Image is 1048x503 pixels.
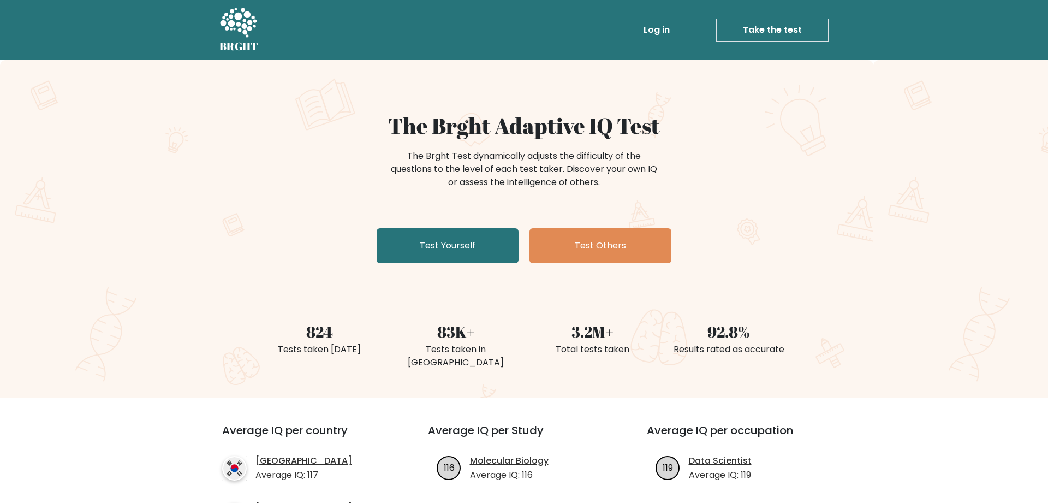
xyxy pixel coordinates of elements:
[663,461,673,474] text: 119
[470,469,549,482] p: Average IQ: 116
[222,456,247,481] img: country
[639,19,674,41] a: Log in
[258,113,790,139] h1: The Brght Adaptive IQ Test
[689,454,752,468] a: Data Scientist
[529,228,671,263] a: Test Others
[258,343,381,356] div: Tests taken [DATE]
[443,461,454,474] text: 116
[219,4,259,56] a: BRGHT
[531,320,654,343] div: 3.2M+
[255,454,352,468] a: [GEOGRAPHIC_DATA]
[428,424,621,450] h3: Average IQ per Study
[689,469,752,482] p: Average IQ: 119
[388,150,660,189] div: The Brght Test dynamically adjusts the difficulty of the questions to the level of each test take...
[667,320,790,343] div: 92.8%
[258,320,381,343] div: 824
[377,228,519,263] a: Test Yourself
[255,469,352,482] p: Average IQ: 117
[394,320,517,343] div: 83K+
[222,424,389,450] h3: Average IQ per country
[531,343,654,356] div: Total tests taken
[647,424,839,450] h3: Average IQ per occupation
[716,19,829,42] a: Take the test
[667,343,790,356] div: Results rated as accurate
[470,454,549,468] a: Molecular Biology
[219,40,259,53] h5: BRGHT
[394,343,517,369] div: Tests taken in [GEOGRAPHIC_DATA]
